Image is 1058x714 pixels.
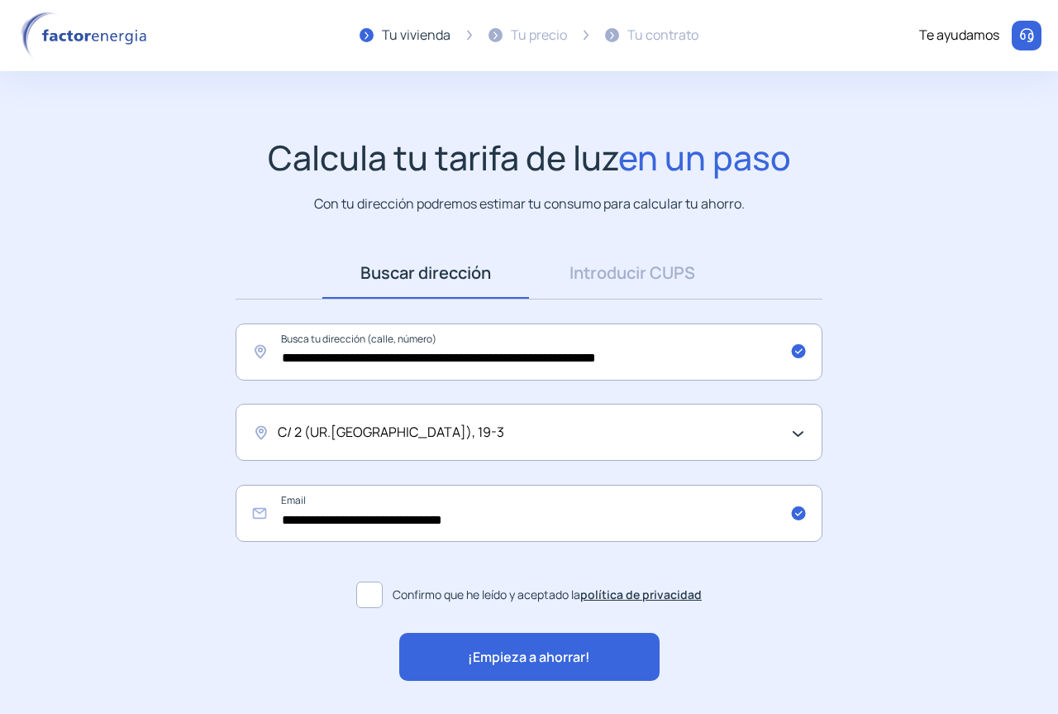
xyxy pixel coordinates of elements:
a: Introducir CUPS [529,247,736,299]
span: en un paso [618,134,791,180]
span: ¡Empieza a ahorrar! [468,647,590,668]
img: logo factor [17,12,157,60]
span: Confirmo que he leído y aceptado la [393,586,702,604]
div: Tu vivienda [382,25,450,46]
span: C/ 2 (UR.[GEOGRAPHIC_DATA]), 19-3 [278,422,504,443]
p: Con tu dirección podremos estimar tu consumo para calcular tu ahorro. [314,194,745,214]
div: Te ayudamos [919,25,999,46]
div: Tu contrato [627,25,698,46]
img: llamar [1018,27,1035,44]
a: política de privacidad [580,587,702,602]
div: Tu precio [511,25,567,46]
a: Buscar dirección [322,247,529,299]
h1: Calcula tu tarifa de luz [268,137,791,178]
